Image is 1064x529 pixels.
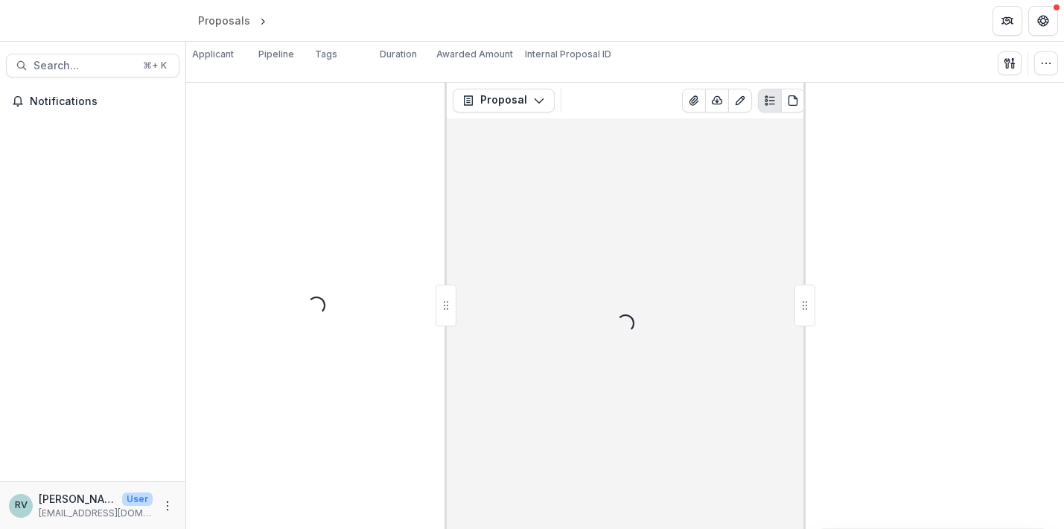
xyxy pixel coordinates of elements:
button: More [159,497,176,515]
p: Pipeline [258,48,294,61]
button: PDF view [781,89,805,113]
button: Partners [993,6,1022,36]
div: Rachael Viscidy [15,501,28,510]
p: Internal Proposal ID [525,48,611,61]
div: ⌘ + K [140,57,170,74]
span: Notifications [30,95,173,108]
p: [PERSON_NAME] [39,491,116,507]
button: Edit as form [728,89,752,113]
button: View Attached Files [682,89,706,113]
p: Awarded Amount [436,48,513,61]
span: Search... [34,60,134,72]
a: Proposals [192,10,256,31]
p: Tags [315,48,337,61]
p: User [122,492,153,506]
button: Proposal [453,89,555,113]
p: Applicant [192,48,234,61]
p: [EMAIL_ADDRESS][DOMAIN_NAME] [39,507,153,520]
p: Duration [380,48,417,61]
nav: breadcrumb [192,10,333,31]
button: Notifications [6,89,179,113]
button: Get Help [1028,6,1058,36]
div: Proposals [198,13,250,28]
button: Plaintext view [758,89,782,113]
button: Search... [6,54,179,77]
